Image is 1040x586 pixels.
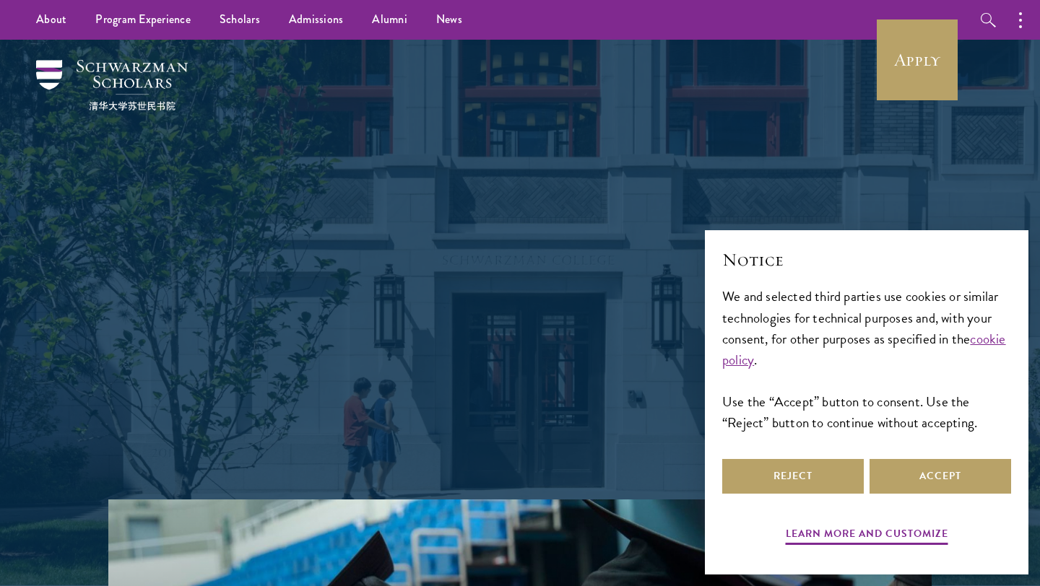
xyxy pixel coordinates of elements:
[877,19,958,100] a: Apply
[722,328,1006,370] a: cookie policy
[786,525,948,547] button: Learn more and customize
[722,286,1011,432] div: We and selected third parties use cookies or similar technologies for technical purposes and, wit...
[722,248,1011,272] h2: Notice
[722,459,864,494] button: Reject
[870,459,1011,494] button: Accept
[36,60,188,110] img: Schwarzman Scholars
